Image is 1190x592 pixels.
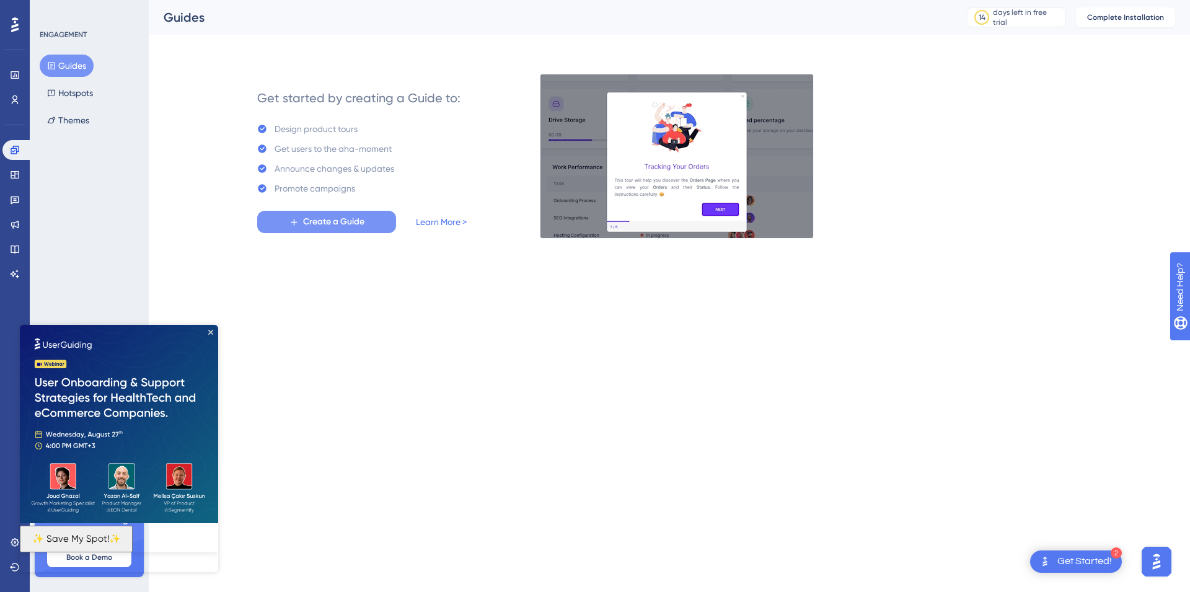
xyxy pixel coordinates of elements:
button: Hotspots [40,82,100,104]
iframe: UserGuiding AI Assistant Launcher [1138,543,1175,580]
button: Guides [40,55,94,77]
div: Design product tours [275,121,358,136]
span: Create a Guide [303,214,364,229]
div: Get users to the aha-moment [275,141,392,156]
a: Learn More > [416,214,467,229]
div: Announce changes & updates [275,161,394,176]
div: Close Preview [188,5,193,10]
div: Open Get Started! checklist, remaining modules: 2 [1030,550,1122,573]
div: Promote campaigns [275,181,355,196]
div: Get started by creating a Guide to: [257,89,461,107]
div: 14 [979,12,985,22]
button: Complete Installation [1076,7,1175,27]
div: 2 [1111,547,1122,559]
div: Get Started! [1057,555,1112,568]
div: ENGAGEMENT [40,30,87,40]
span: Complete Installation [1087,12,1164,22]
img: 21a29cd0e06a8f1d91b8bced9f6e1c06.gif [540,74,814,239]
div: Guides [164,9,936,26]
button: Create a Guide [257,211,396,233]
button: Themes [40,109,97,131]
img: launcher-image-alternative-text [1038,554,1052,569]
span: Need Help? [29,3,77,18]
div: days left in free trial [993,7,1062,27]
